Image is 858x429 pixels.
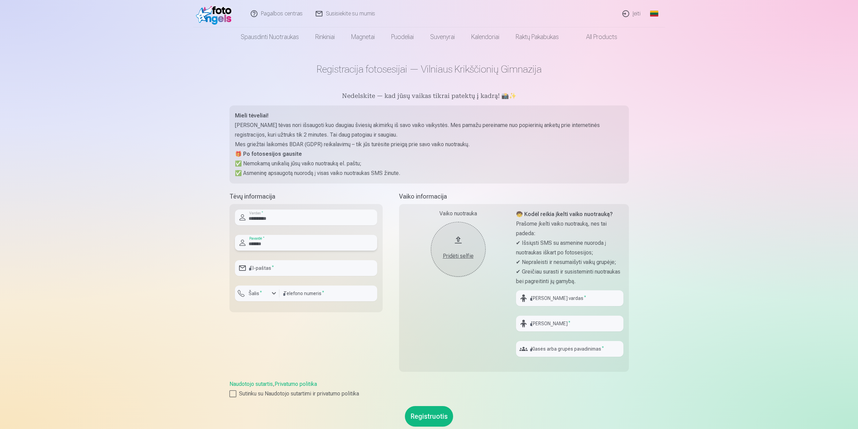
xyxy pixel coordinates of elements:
a: Puodeliai [383,27,422,47]
strong: 🎁 Po fotosesijos gausite [235,151,302,157]
p: ✔ Greičiau surasti ir susisteminti nuotraukas bei pagreitinti jų gamybą. [516,267,623,286]
h1: Registracija fotosesijai — Vilniaus Krikščionių Gimnazija [229,63,629,75]
h5: Vaiko informacija [399,192,629,201]
div: , [229,380,629,398]
h5: Nedelskite — kad jūsų vaikas tikrai patektų į kadrą! 📸✨ [229,92,629,101]
strong: 🧒 Kodėl reikia įkelti vaiko nuotrauką? [516,211,613,217]
div: Vaiko nuotrauka [405,210,512,218]
a: Kalendoriai [463,27,507,47]
p: Prašome įkelti vaiko nuotrauką, nes tai padeda: [516,219,623,238]
a: Raktų pakabukas [507,27,567,47]
button: Registruotis [405,406,453,427]
div: Pridėti selfie [438,252,479,260]
a: Magnetai [343,27,383,47]
p: ✔ Išsiųsti SMS su asmenine nuoroda į nuotraukas iškart po fotosesijos; [516,238,623,257]
p: ✔ Nepraleisti ir nesumaišyti vaikų grupėje; [516,257,623,267]
button: Pridėti selfie [431,222,486,277]
a: Rinkiniai [307,27,343,47]
p: ✅ Nemokamą unikalią jūsų vaiko nuotrauką el. paštu; [235,159,623,168]
strong: Mieli tėveliai! [235,112,268,119]
p: Mes griežtai laikomės BDAR (GDPR) reikalavimų – tik jūs turėsite prieigą prie savo vaiko nuotraukų. [235,140,623,149]
p: ✅ Asmeninę apsaugotą nuorodą į visas vaiko nuotraukas SMS žinute. [235,168,623,178]
a: Naudotojo sutartis [229,381,273,387]
a: All products [567,27,625,47]
a: Spausdinti nuotraukas [233,27,307,47]
p: [PERSON_NAME] tėvas nori išsaugoti kuo daugiau šviesių akimirkų iš savo vaiko vaikystės. Mes pama... [235,121,623,140]
button: Šalis* [235,286,279,301]
a: Suvenyrai [422,27,463,47]
a: Privatumo politika [275,381,317,387]
label: Šalis [246,290,265,297]
label: Sutinku su Naudotojo sutartimi ir privatumo politika [229,390,629,398]
img: /fa2 [196,3,235,25]
h5: Tėvų informacija [229,192,383,201]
